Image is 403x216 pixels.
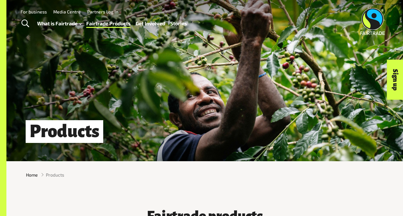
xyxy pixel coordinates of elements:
[26,120,103,143] h1: Products
[360,8,385,35] img: Fairtrade Australia New Zealand logo
[21,9,47,14] a: For business
[26,171,38,178] a: Home
[136,19,165,28] a: Get Involved
[37,19,81,28] a: What is Fairtrade
[87,9,118,14] a: Partners Log In
[86,19,130,28] a: Fairtrade Products
[46,171,64,178] span: Products
[53,9,81,14] a: Media Centre
[17,16,33,32] a: Toggle Search
[170,19,187,28] a: Stories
